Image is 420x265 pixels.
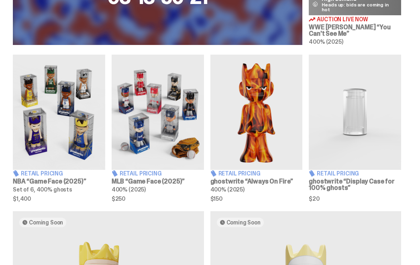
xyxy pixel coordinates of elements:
[309,38,343,45] span: 400% (2025)
[210,186,245,193] span: 400% (2025)
[112,55,204,170] img: Game Face (2025)
[21,171,63,176] span: Retail Pricing
[210,55,303,202] a: Always On Fire Retail Pricing
[112,55,204,202] a: Game Face (2025) Retail Pricing
[112,186,146,193] span: 400% (2025)
[309,178,401,191] h3: ghostwrite “Display Case for 100% ghosts”
[317,16,368,22] span: Auction Live Now
[13,196,105,202] span: $1,400
[112,178,204,185] h3: MLB “Game Face (2025)”
[309,55,401,170] img: Display Case for 100% ghosts
[29,219,63,226] span: Coming Soon
[13,186,72,193] span: Set of 6, 400% ghosts
[218,171,261,176] span: Retail Pricing
[309,24,401,37] h3: WWE [PERSON_NAME] “You Can't See Me”
[322,2,398,12] p: Heads up: bids are coming in hot
[226,219,261,226] span: Coming Soon
[210,178,303,185] h3: ghostwrite “Always On Fire”
[112,196,204,202] span: $250
[120,171,162,176] span: Retail Pricing
[309,55,401,202] a: Display Case for 100% ghosts Retail Pricing
[13,55,105,202] a: Game Face (2025) Retail Pricing
[210,55,303,170] img: Always On Fire
[13,55,105,170] img: Game Face (2025)
[13,178,105,185] h3: NBA “Game Face (2025)”
[210,196,303,202] span: $150
[309,196,401,202] span: $20
[317,171,359,176] span: Retail Pricing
